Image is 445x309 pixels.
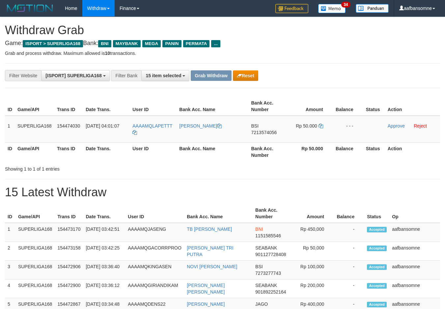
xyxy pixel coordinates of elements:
[54,142,83,161] th: Trans ID
[5,50,440,57] p: Grab and process withdraw. Maximum allowed is transactions.
[291,204,334,223] th: Amount
[291,279,334,298] td: Rp 200,000
[146,73,181,78] span: 15 item selected
[333,116,363,143] td: - - -
[113,40,141,47] span: MAYBANK
[255,271,281,276] span: Copy 7273277743 to clipboard
[187,301,225,307] a: [PERSON_NAME]
[55,279,83,298] td: 154472900
[341,2,350,8] span: 34
[318,4,346,13] img: Button%20Memo.svg
[5,242,15,261] td: 2
[367,246,387,251] span: Accepted
[141,70,189,81] button: 15 item selected
[334,204,364,223] th: Balance
[367,302,387,307] span: Accepted
[363,142,385,161] th: Status
[296,123,317,129] span: Rp 50.000
[83,204,125,223] th: Date Trans.
[130,142,177,161] th: User ID
[5,70,41,81] div: Filter Website
[367,264,387,270] span: Accepted
[255,245,277,250] span: SEABANK
[179,123,222,129] a: [PERSON_NAME]
[287,97,333,116] th: Amount
[125,279,184,298] td: AAAAMQGIRIANDIKAM
[54,97,83,116] th: Trans ID
[414,123,427,129] a: Reject
[255,264,263,269] span: BSI
[334,261,364,279] td: -
[15,261,55,279] td: SUPERLIGA168
[15,204,55,223] th: Game/API
[333,97,363,116] th: Balance
[5,223,15,242] td: 1
[333,142,363,161] th: Balance
[177,142,248,161] th: Bank Acc. Name
[187,283,225,295] a: [PERSON_NAME] [PERSON_NAME]
[142,40,161,47] span: MEGA
[389,242,440,261] td: aafbansomne
[183,40,210,47] span: PERMATA
[187,245,233,257] a: [PERSON_NAME] TRI PUTRA
[111,70,141,81] div: Filter Bank
[389,204,440,223] th: Op
[83,279,125,298] td: [DATE] 03:36:12
[389,279,440,298] td: aafbansomne
[45,73,101,78] span: [ISPORT] SUPERLIGA168
[5,40,440,47] h4: Game: Bank:
[233,70,258,81] button: Reset
[367,227,387,232] span: Accepted
[125,242,184,261] td: AAAAMQGACORRPROO
[187,226,232,232] a: TB [PERSON_NAME]
[5,116,15,143] td: 1
[5,261,15,279] td: 3
[334,223,364,242] td: -
[5,97,15,116] th: ID
[255,283,277,288] span: SEABANK
[83,142,130,161] th: Date Trans.
[15,242,55,261] td: SUPERLIGA168
[385,97,440,116] th: Action
[249,97,287,116] th: Bank Acc. Number
[55,223,83,242] td: 154473170
[184,204,253,223] th: Bank Acc. Name
[55,204,83,223] th: Trans ID
[187,264,237,269] a: NOVI [PERSON_NAME]
[5,279,15,298] td: 4
[334,242,364,261] td: -
[255,233,281,238] span: Copy 1151585546 to clipboard
[211,40,220,47] span: ...
[15,142,54,161] th: Game/API
[5,186,440,199] h1: 15 Latest Withdraw
[98,40,111,47] span: BNI
[23,40,83,47] span: ISPORT > SUPERLIGA168
[15,223,55,242] td: SUPERLIGA168
[253,204,291,223] th: Bank Acc. Number
[105,51,110,56] strong: 10
[125,204,184,223] th: User ID
[287,142,333,161] th: Rp 50.000
[15,97,54,116] th: Game/API
[83,261,125,279] td: [DATE] 03:36:40
[86,123,119,129] span: [DATE] 04:01:07
[83,242,125,261] td: [DATE] 03:42:25
[41,70,110,81] button: [ISPORT] SUPERLIGA168
[388,123,405,129] a: Approve
[83,223,125,242] td: [DATE] 03:42:51
[255,301,268,307] span: JAGO
[15,279,55,298] td: SUPERLIGA168
[5,24,440,37] h1: Withdraw Grab
[130,97,177,116] th: User ID
[291,261,334,279] td: Rp 100,000
[55,242,83,261] td: 154473158
[319,123,323,129] a: Copy 50000 to clipboard
[5,204,15,223] th: ID
[83,97,130,116] th: Date Trans.
[125,223,184,242] td: AAAAMQJASENG
[389,223,440,242] td: aafbansomne
[249,142,287,161] th: Bank Acc. Number
[255,252,286,257] span: Copy 901127728408 to clipboard
[5,163,181,172] div: Showing 1 to 1 of 1 entries
[255,289,286,295] span: Copy 901892252164 to clipboard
